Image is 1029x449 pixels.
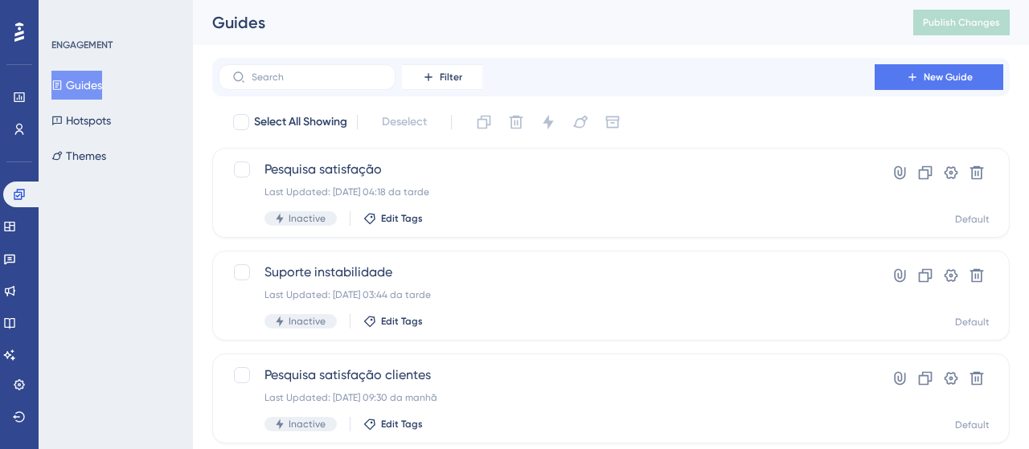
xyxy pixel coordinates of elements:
[264,288,829,301] div: Last Updated: [DATE] 03:44 da tarde
[363,418,423,431] button: Edit Tags
[51,106,111,135] button: Hotspots
[875,64,1003,90] button: New Guide
[289,212,326,225] span: Inactive
[51,141,106,170] button: Themes
[264,186,829,198] div: Last Updated: [DATE] 04:18 da tarde
[254,112,347,132] span: Select All Showing
[264,263,829,282] span: Suporte instabilidade
[264,391,829,404] div: Last Updated: [DATE] 09:30 da manhã
[955,418,990,431] div: Default
[252,71,382,83] input: Search
[51,39,113,51] div: ENGAGEMENT
[363,212,423,225] button: Edit Tags
[264,365,829,385] span: Pesquisa satisfação clientes
[289,315,326,328] span: Inactive
[381,212,423,225] span: Edit Tags
[440,71,462,84] span: Filter
[51,71,102,100] button: Guides
[381,315,423,328] span: Edit Tags
[289,418,326,431] span: Inactive
[363,315,423,328] button: Edit Tags
[402,64,482,90] button: Filter
[382,112,427,132] span: Deselect
[212,11,873,34] div: Guides
[381,418,423,431] span: Edit Tags
[955,213,990,226] div: Default
[924,71,973,84] span: New Guide
[264,160,829,179] span: Pesquisa satisfação
[367,108,441,137] button: Deselect
[913,10,1010,35] button: Publish Changes
[955,316,990,329] div: Default
[923,16,1000,29] span: Publish Changes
